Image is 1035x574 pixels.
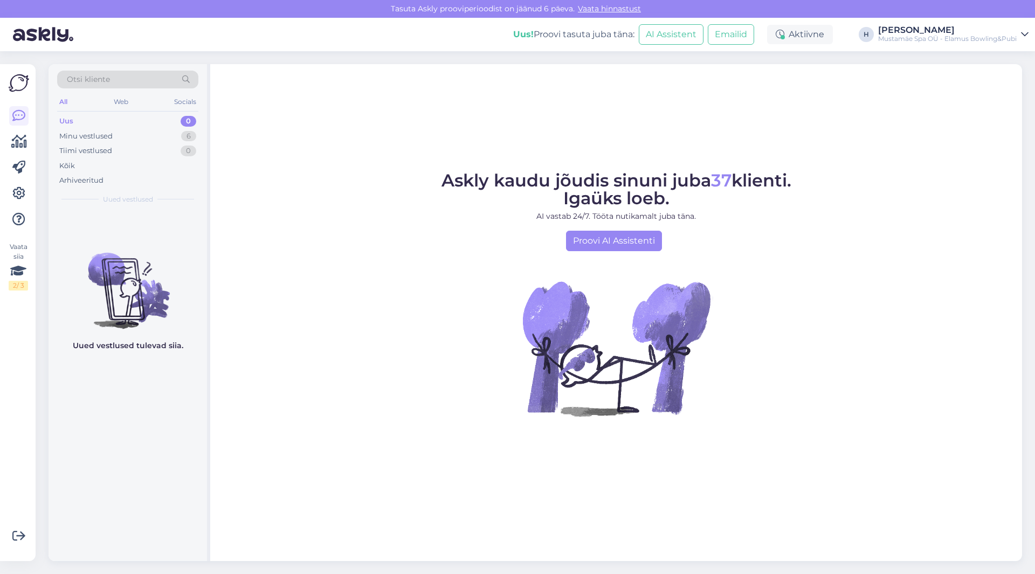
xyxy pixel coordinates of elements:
img: Askly Logo [9,73,29,93]
div: 2 / 3 [9,281,28,291]
div: Uus [59,116,73,127]
div: Arhiveeritud [59,175,103,186]
div: Web [112,95,130,109]
span: 37 [711,170,732,191]
div: 0 [181,146,196,156]
div: Aktiivne [767,25,833,44]
div: Vaata siia [9,242,28,291]
a: Proovi AI Assistenti [566,231,662,251]
div: Socials [172,95,198,109]
b: Uus! [513,29,534,39]
div: 0 [181,116,196,127]
img: No Chat active [519,251,713,445]
span: Uued vestlused [103,195,153,204]
a: Vaata hinnastust [575,4,644,13]
div: Proovi tasuta juba täna: [513,28,634,41]
a: [PERSON_NAME]Mustamäe Spa OÜ - Elamus Bowling&Pubi [878,26,1029,43]
div: [PERSON_NAME] [878,26,1017,34]
div: Minu vestlused [59,131,113,142]
span: Askly kaudu jõudis sinuni juba klienti. Igaüks loeb. [441,170,791,209]
p: AI vastab 24/7. Tööta nutikamalt juba täna. [441,211,791,222]
div: Kõik [59,161,75,171]
p: Uued vestlused tulevad siia. [73,340,183,351]
button: Emailid [708,24,754,45]
div: Tiimi vestlused [59,146,112,156]
div: All [57,95,70,109]
span: Otsi kliente [67,74,110,85]
div: Mustamäe Spa OÜ - Elamus Bowling&Pubi [878,34,1017,43]
img: No chats [49,233,207,330]
div: 6 [181,131,196,142]
button: AI Assistent [639,24,703,45]
div: H [859,27,874,42]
